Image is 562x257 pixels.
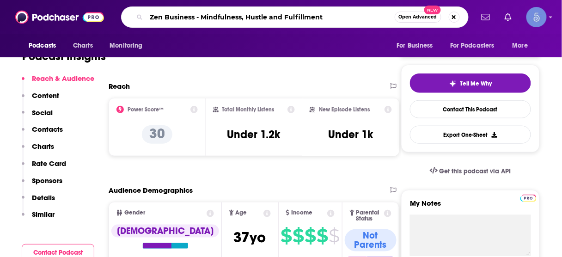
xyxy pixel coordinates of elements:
img: tell me why sparkle [449,80,457,87]
a: Get this podcast via API [422,160,519,183]
span: For Business [397,39,433,52]
span: Age [236,210,247,216]
img: User Profile [526,7,547,27]
button: Reach & Audience [22,74,94,91]
button: tell me why sparkleTell Me Why [410,73,531,93]
span: 37 yo [234,228,266,246]
span: More [513,39,528,52]
span: Monitoring [110,39,142,52]
p: Content [32,91,59,100]
div: [DEMOGRAPHIC_DATA] [111,225,219,238]
span: $ [281,228,292,243]
span: Open Advanced [399,15,437,19]
span: $ [293,228,304,243]
button: Charts [22,142,54,159]
button: Details [22,193,55,210]
input: Search podcasts, credits, & more... [147,10,395,24]
button: Show profile menu [526,7,547,27]
span: New [424,6,441,14]
h3: Under 1.2k [227,128,281,141]
span: Gender [124,210,145,216]
button: Social [22,108,53,125]
h3: Under 1k [328,128,373,141]
span: $ [317,228,328,243]
p: Social [32,108,53,117]
button: Content [22,91,59,108]
button: open menu [22,37,68,55]
a: Show notifications dropdown [501,9,515,25]
span: Parental Status [356,210,383,222]
div: Not Parents [345,229,397,251]
p: Charts [32,142,54,151]
button: open menu [103,37,154,55]
a: Pro website [520,193,537,202]
button: Export One-Sheet [410,126,531,144]
button: Rate Card [22,159,66,176]
span: Logged in as Spiral5-G1 [526,7,547,27]
span: For Podcasters [450,39,495,52]
span: Income [291,210,312,216]
h2: Power Score™ [128,106,164,113]
button: Similar [22,210,55,227]
a: Charts [67,37,98,55]
button: Open AdvancedNew [395,12,441,23]
button: Sponsors [22,176,62,193]
img: Podchaser Pro [520,195,537,202]
h2: Audience Demographics [109,186,193,195]
span: Podcasts [29,39,56,52]
h2: Reach [109,82,130,91]
p: Contacts [32,125,63,134]
span: Get this podcast via API [440,167,511,175]
span: Charts [73,39,93,52]
p: Rate Card [32,159,66,168]
button: open menu [506,37,540,55]
h2: Total Monthly Listens [222,106,275,113]
img: Podchaser - Follow, Share and Rate Podcasts [15,8,104,26]
span: $ [305,228,316,243]
span: $ [329,228,340,243]
button: open menu [444,37,508,55]
a: Contact This Podcast [410,100,531,118]
a: Show notifications dropdown [478,9,494,25]
button: open menu [390,37,445,55]
p: Reach & Audience [32,74,94,83]
p: Details [32,193,55,202]
h2: New Episode Listens [319,106,370,113]
span: Tell Me Why [460,80,492,87]
p: Sponsors [32,176,62,185]
label: My Notes [410,199,531,215]
div: Search podcasts, credits, & more... [121,6,469,28]
button: Contacts [22,125,63,142]
p: Similar [32,210,55,219]
p: 30 [142,125,172,144]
